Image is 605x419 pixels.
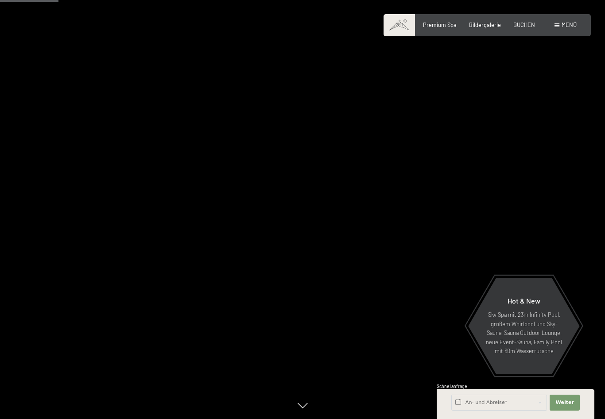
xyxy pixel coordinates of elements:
[437,384,467,389] span: Schnellanfrage
[508,296,540,305] span: Hot & New
[562,21,577,28] span: Menü
[423,21,457,28] a: Premium Spa
[550,395,580,411] button: Weiter
[485,310,562,355] p: Sky Spa mit 23m Infinity Pool, großem Whirlpool und Sky-Sauna, Sauna Outdoor Lounge, neue Event-S...
[468,277,580,375] a: Hot & New Sky Spa mit 23m Infinity Pool, großem Whirlpool und Sky-Sauna, Sauna Outdoor Lounge, ne...
[555,399,574,406] span: Weiter
[469,21,501,28] a: Bildergalerie
[513,21,535,28] a: BUCHEN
